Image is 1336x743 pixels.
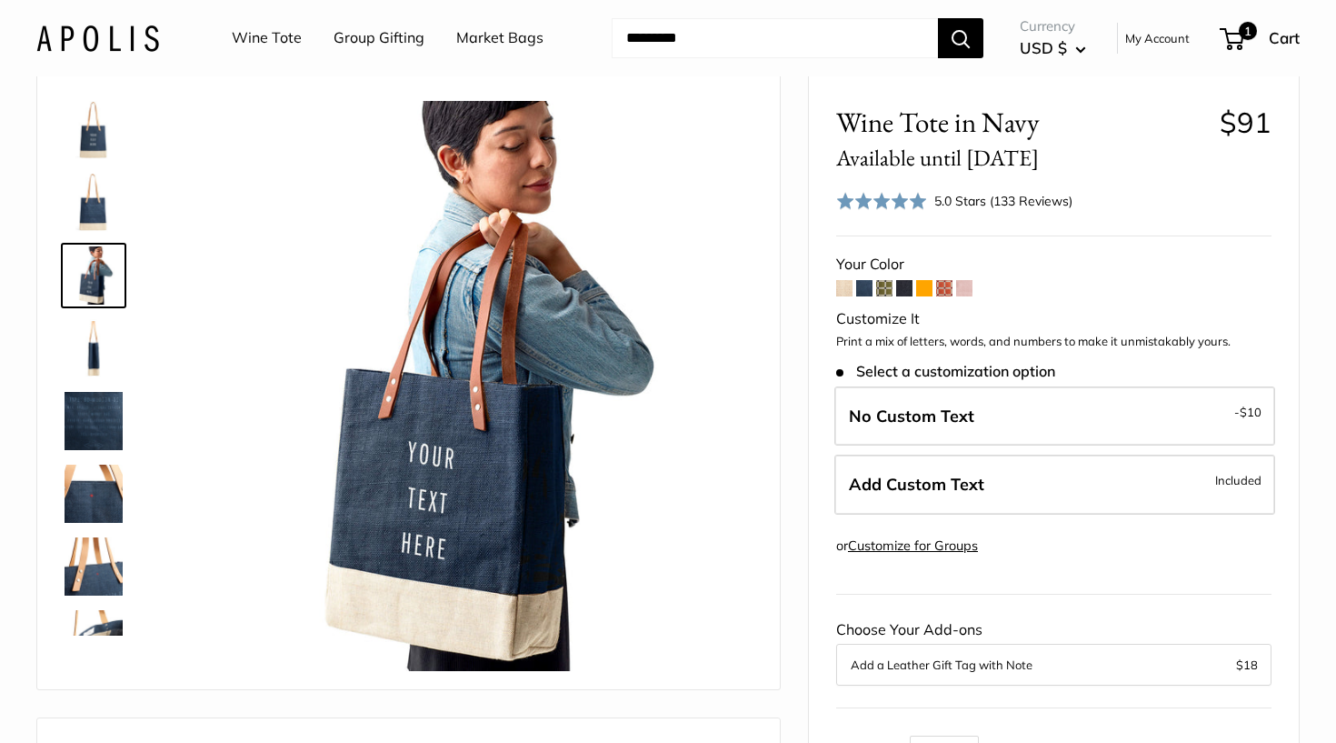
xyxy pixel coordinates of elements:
[836,333,1271,351] p: Print a mix of letters, words, and numbers to make it unmistakably yours.
[836,363,1055,380] span: Select a customization option
[1240,405,1261,419] span: $10
[334,25,424,52] a: Group Gifting
[65,101,123,159] img: Wine Tote in Navy
[65,174,123,232] img: description_Seal of authenticity printed on the backside of every bag.
[1125,27,1190,49] a: My Account
[1215,469,1261,491] span: Included
[834,455,1275,515] label: Add Custom Text
[1220,105,1271,140] span: $91
[36,25,159,51] img: Apolis
[849,406,974,427] span: No Custom Text
[61,97,126,163] a: Wine Tote in Navy
[61,534,126,599] a: description_Super soft long durable leather handles.
[1236,658,1258,672] span: $18
[61,316,126,381] a: description_Side view of this limited edition tote
[834,387,1275,447] label: Leave Blank
[1020,34,1086,63] button: USD $
[612,18,938,58] input: Search...
[848,537,978,554] a: Customize for Groups
[65,537,123,596] img: description_Super soft long durable leather handles.
[61,461,126,527] a: description_The cross stitch has come to symbolize the common thread that connects all global cit...
[232,25,302,52] a: Wine Tote
[934,191,1072,211] div: 5.0 Stars (133 Reviews)
[183,101,753,671] img: Wine Tote in Navy
[1020,14,1086,39] span: Currency
[836,617,1271,686] div: Choose Your Add-ons
[61,243,126,308] a: Wine Tote in Navy
[61,388,126,454] a: Wine Tote in Navy
[938,18,983,58] button: Search
[836,251,1271,278] div: Your Color
[456,25,543,52] a: Market Bags
[65,246,123,305] img: Wine Tote in Navy
[849,474,984,495] span: Add Custom Text
[836,306,1271,333] div: Customize It
[836,143,1039,172] small: Available until [DATE]
[836,187,1072,214] div: 5.0 Stars (133 Reviews)
[65,392,123,450] img: Wine Tote in Navy
[836,105,1206,173] span: Wine Tote in Navy
[1234,401,1261,423] span: -
[1020,38,1067,57] span: USD $
[836,534,978,558] div: or
[65,610,123,668] img: description_Inner pocket good for daily drivers.
[851,654,1257,676] button: Add a Leather Gift Tag with Note
[65,319,123,377] img: description_Side view of this limited edition tote
[61,170,126,236] a: description_Seal of authenticity printed on the backside of every bag.
[1269,28,1300,47] span: Cart
[61,607,126,672] a: description_Inner pocket good for daily drivers.
[1239,22,1257,40] span: 1
[1221,24,1300,53] a: 1 Cart
[65,465,123,523] img: description_The cross stitch has come to symbolize the common thread that connects all global cit...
